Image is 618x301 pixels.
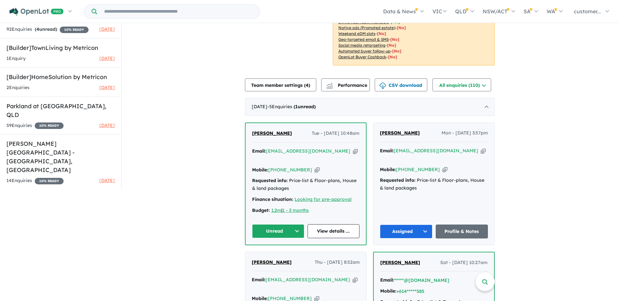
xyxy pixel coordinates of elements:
[252,259,292,265] span: [PERSON_NAME]
[98,5,259,18] input: Try estate name, suburb, builder or developer
[442,166,447,173] button: Copy
[252,178,288,183] strong: Requested info:
[394,148,478,154] a: [EMAIL_ADDRESS][DOMAIN_NAME]
[60,27,89,33] span: 10 % READY
[327,82,367,88] span: Performance
[252,167,268,173] strong: Mobile:
[271,207,281,213] a: 1.2m
[252,277,266,283] strong: Email:
[338,25,395,30] u: Native ads (Promoted estate)
[6,102,115,119] h5: Parkland at [GEOGRAPHIC_DATA] , QLD
[266,148,350,154] a: [EMAIL_ADDRESS][DOMAIN_NAME]
[266,277,350,283] a: [EMAIL_ADDRESS][DOMAIN_NAME]
[252,130,292,137] a: [PERSON_NAME]
[338,49,391,53] u: Automated buyer follow-up
[380,277,394,283] strong: Email:
[9,8,64,16] img: Openlot PRO Logo White
[574,8,601,15] span: customer...
[338,43,385,48] u: Social media retargeting
[295,104,298,110] span: 1
[252,224,304,238] button: Unread
[380,260,420,265] span: [PERSON_NAME]
[353,276,357,283] button: Copy
[380,130,420,136] span: [PERSON_NAME]
[6,43,115,52] h5: [Builder] TownLiving by Metricon
[35,178,64,184] span: 10 % READY
[6,26,89,33] div: 92 Enquir ies
[436,225,488,238] a: Profile & Notes
[6,84,30,92] div: 2 Enquir ies
[380,83,386,89] img: download icon
[306,82,309,88] span: 4
[380,129,420,137] a: [PERSON_NAME]
[99,178,115,183] span: [DATE]
[245,98,495,116] div: [DATE]
[268,167,312,173] a: [PHONE_NUMBER]
[338,37,389,42] u: Geo-targeted email & SMS
[390,37,399,42] span: [No]
[35,122,64,129] span: 10 % READY
[380,288,396,294] strong: Mobile:
[312,130,359,137] span: Tue - [DATE] 10:48am
[245,78,316,91] button: Team member settings (4)
[442,129,488,137] span: Mon - [DATE] 3:57pm
[6,73,115,81] h5: [Builder] HomeSolution by Metricon
[315,167,320,173] button: Copy
[388,54,397,59] span: [No]
[308,224,360,238] a: View details ...
[397,25,406,30] span: [No]
[6,55,26,63] div: 1 Enquir y
[252,148,266,154] strong: Email:
[432,78,491,91] button: All enquiries (110)
[252,207,270,213] strong: Budget:
[380,167,396,172] strong: Mobile:
[99,85,115,90] span: [DATE]
[380,177,416,183] strong: Requested info:
[252,196,293,202] strong: Finance situation:
[6,139,115,174] h5: [PERSON_NAME][GEOGRAPHIC_DATA] - [GEOGRAPHIC_DATA] , [GEOGRAPHIC_DATA]
[6,177,64,185] div: 14 Enquir ies
[380,148,394,154] strong: Email:
[252,177,359,192] div: Price-list & Floor-plans, House & land packages
[380,177,488,192] div: Price-list & Floor-plans, House & land packages
[440,259,488,267] span: Sat - [DATE] 10:27am
[99,26,115,32] span: [DATE]
[267,104,316,110] span: - 5 Enquir ies
[35,26,57,32] strong: ( unread)
[282,207,309,213] a: 1 - 3 months
[295,196,352,202] a: Looking for pre-approval
[375,78,427,91] button: CSV download
[392,49,401,53] span: [No]
[252,259,292,266] a: [PERSON_NAME]
[481,147,486,154] button: Copy
[338,54,386,59] u: OpenLot Buyer Cashback
[252,207,359,214] div: |
[36,26,39,32] span: 4
[252,130,292,136] span: [PERSON_NAME]
[99,122,115,128] span: [DATE]
[6,122,64,130] div: 59 Enquir ies
[315,259,360,266] span: Thu - [DATE] 8:52am
[396,167,440,172] a: [PHONE_NUMBER]
[99,55,115,61] span: [DATE]
[380,259,420,267] a: [PERSON_NAME]
[387,43,396,48] span: [No]
[377,31,386,36] span: [No]
[321,78,370,91] button: Performance
[338,31,375,36] u: Weekend eDM slots
[294,104,316,110] strong: ( unread)
[326,85,333,89] img: bar-chart.svg
[353,148,358,155] button: Copy
[380,225,432,238] button: Assigned
[327,83,333,86] img: line-chart.svg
